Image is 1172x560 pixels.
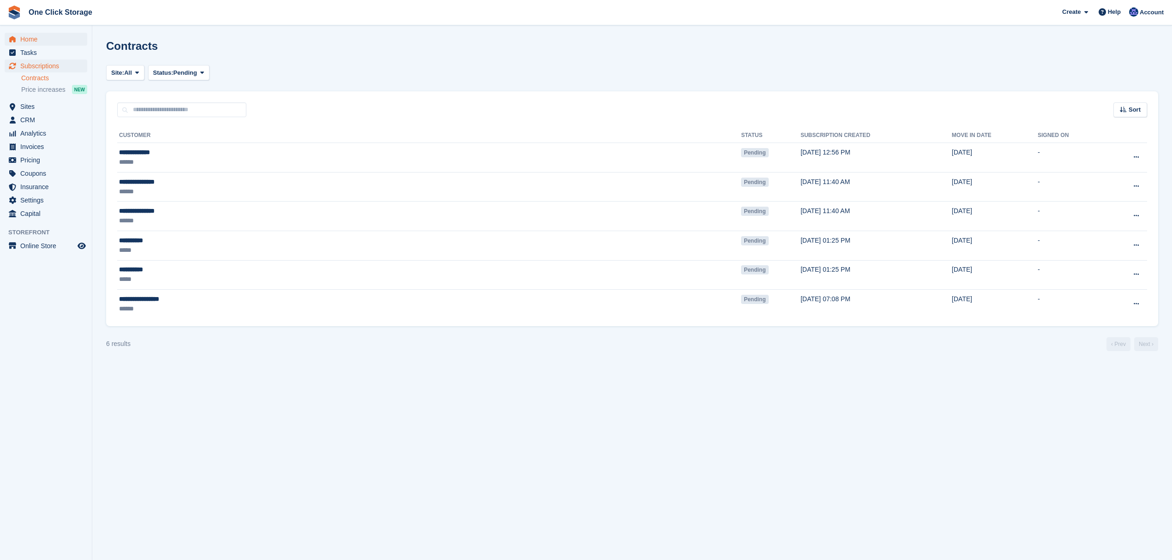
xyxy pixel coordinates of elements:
span: Help [1108,7,1121,17]
a: menu [5,194,87,207]
span: Pending [741,148,768,157]
nav: Page [1105,337,1160,351]
button: Site: All [106,65,144,80]
div: 6 results [106,339,131,349]
span: Pending [741,295,768,304]
span: Pending [741,265,768,274]
span: Capital [20,207,76,220]
span: All [124,68,132,77]
td: [DATE] 11:40 AM [801,202,952,231]
span: Site: [111,68,124,77]
a: Price increases NEW [21,84,87,95]
td: - [1038,260,1105,290]
td: [DATE] [952,172,1038,202]
span: Pending [741,178,768,187]
h1: Contracts [106,40,158,52]
a: menu [5,154,87,167]
span: CRM [20,113,76,126]
th: Move in date [952,128,1038,143]
td: [DATE] [952,202,1038,231]
td: [DATE] [952,260,1038,290]
span: Tasks [20,46,76,59]
a: menu [5,113,87,126]
a: menu [5,239,87,252]
a: menu [5,46,87,59]
a: menu [5,33,87,46]
span: Online Store [20,239,76,252]
span: Account [1140,8,1164,17]
img: Thomas [1129,7,1138,17]
td: [DATE] 07:08 PM [801,290,952,319]
span: Pending [741,207,768,216]
span: Coupons [20,167,76,180]
span: Price increases [21,85,66,94]
td: [DATE] [952,143,1038,173]
a: One Click Storage [25,5,96,20]
a: Previous [1106,337,1130,351]
a: menu [5,140,87,153]
span: Subscriptions [20,60,76,72]
span: Insurance [20,180,76,193]
a: menu [5,180,87,193]
td: - [1038,202,1105,231]
th: Status [741,128,801,143]
a: menu [5,207,87,220]
span: Analytics [20,127,76,140]
div: NEW [72,85,87,94]
a: Next [1134,337,1158,351]
span: Create [1062,7,1081,17]
span: Sort [1129,105,1141,114]
span: Pending [741,236,768,245]
a: menu [5,167,87,180]
a: Preview store [76,240,87,251]
span: Pending [173,68,197,77]
a: menu [5,127,87,140]
th: Signed on [1038,128,1105,143]
td: - [1038,231,1105,260]
a: menu [5,100,87,113]
th: Subscription created [801,128,952,143]
span: Settings [20,194,76,207]
a: Contracts [21,74,87,83]
td: [DATE] [952,290,1038,319]
th: Customer [117,128,741,143]
td: [DATE] 11:40 AM [801,172,952,202]
a: menu [5,60,87,72]
span: Invoices [20,140,76,153]
td: [DATE] 01:25 PM [801,231,952,260]
td: - [1038,172,1105,202]
span: Sites [20,100,76,113]
td: - [1038,143,1105,173]
td: - [1038,290,1105,319]
button: Status: Pending [148,65,209,80]
span: Home [20,33,76,46]
td: [DATE] 01:25 PM [801,260,952,290]
td: [DATE] 12:56 PM [801,143,952,173]
span: Status: [153,68,173,77]
img: stora-icon-8386f47178a22dfd0bd8f6a31ec36ba5ce8667c1dd55bd0f319d3a0aa187defe.svg [7,6,21,19]
span: Pricing [20,154,76,167]
span: Storefront [8,228,92,237]
td: [DATE] [952,231,1038,260]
